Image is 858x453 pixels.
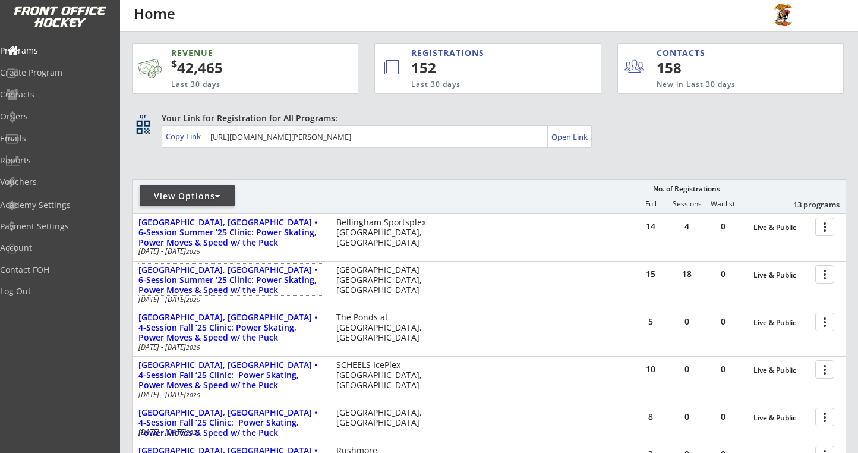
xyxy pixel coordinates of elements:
[186,295,200,304] em: 2025
[657,80,788,90] div: New in Last 30 days
[669,200,705,208] div: Sessions
[815,218,834,236] button: more_vert
[186,391,200,399] em: 2025
[140,190,235,202] div: View Options
[633,365,668,373] div: 10
[411,80,552,90] div: Last 30 days
[705,317,741,326] div: 0
[138,344,320,351] div: [DATE] - [DATE]
[138,218,324,247] div: [GEOGRAPHIC_DATA], [GEOGRAPHIC_DATA] • 6-Session Summer ’25 Clinic: Power Skating, Power Moves & ...
[171,47,303,59] div: REVENUE
[138,360,324,390] div: [GEOGRAPHIC_DATA], [GEOGRAPHIC_DATA] • 4-Session Fall ‘25 Clinic: Power Skating, Power Moves & Sp...
[705,365,741,373] div: 0
[753,271,809,279] div: Live & Public
[815,265,834,284] button: more_vert
[669,413,705,421] div: 0
[336,360,430,390] div: SCHEELS IcePlex [GEOGRAPHIC_DATA], [GEOGRAPHIC_DATA]
[411,58,561,78] div: 152
[186,247,200,256] em: 2025
[753,366,809,375] div: Live & Public
[657,47,711,59] div: CONTACTS
[186,343,200,351] em: 2025
[669,317,705,326] div: 0
[633,222,668,231] div: 14
[336,218,430,247] div: Bellingham Sportsplex [GEOGRAPHIC_DATA], [GEOGRAPHIC_DATA]
[705,222,741,231] div: 0
[669,222,705,231] div: 4
[171,80,303,90] div: Last 30 days
[815,360,834,379] button: more_vert
[336,313,430,342] div: The Ponds at [GEOGRAPHIC_DATA], [GEOGRAPHIC_DATA]
[551,128,589,145] a: Open Link
[705,270,741,278] div: 0
[633,200,668,208] div: Full
[815,313,834,331] button: more_vert
[138,408,324,438] div: [GEOGRAPHIC_DATA], [GEOGRAPHIC_DATA] • 4-Session Fall ‘25 Clinic: Power Skating, Power Moves & Sp...
[138,265,324,295] div: [GEOGRAPHIC_DATA], [GEOGRAPHIC_DATA] • 6-Session Summer ‘25 Clinic: Power Skating, Power Moves & ...
[411,47,548,59] div: REGISTRATIONS
[753,319,809,327] div: Live & Public
[135,112,150,120] div: qr
[778,199,840,210] div: 13 programs
[705,413,741,421] div: 0
[171,56,177,71] sup: $
[171,58,321,78] div: 42,465
[162,112,809,124] div: Your Link for Registration for All Programs:
[815,408,834,426] button: more_vert
[186,428,200,436] em: 2025
[633,270,668,278] div: 15
[753,414,809,422] div: Live & Public
[336,408,430,428] div: [GEOGRAPHIC_DATA], [GEOGRAPHIC_DATA]
[633,317,668,326] div: 5
[138,391,320,398] div: [DATE] - [DATE]
[669,270,705,278] div: 18
[336,265,430,295] div: [GEOGRAPHIC_DATA] [GEOGRAPHIC_DATA], [GEOGRAPHIC_DATA]
[551,132,589,142] div: Open Link
[633,413,668,421] div: 8
[138,313,324,342] div: [GEOGRAPHIC_DATA], [GEOGRAPHIC_DATA] • 4-Session Fall ‘25 Clinic: Power Skating, Power Moves & Sp...
[166,131,203,141] div: Copy Link
[134,118,152,136] button: qr_code
[649,185,723,193] div: No. of Registrations
[138,296,320,303] div: [DATE] - [DATE]
[138,248,320,255] div: [DATE] - [DATE]
[657,58,730,78] div: 158
[669,365,705,373] div: 0
[138,429,320,436] div: [DATE] - [DATE]
[705,200,740,208] div: Waitlist
[753,224,809,232] div: Live & Public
